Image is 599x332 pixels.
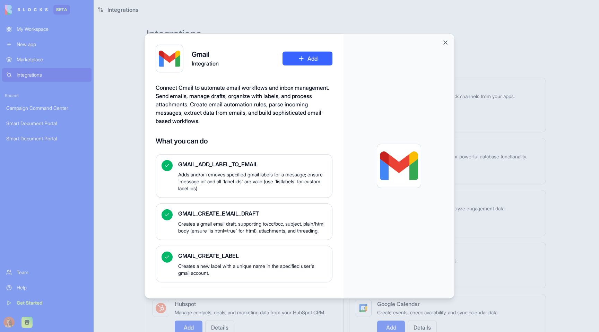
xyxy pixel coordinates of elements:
span: Connect Gmail to automate email workflows and inbox management. Send emails, manage drafts, organ... [156,84,329,124]
span: GMAIL_ADD_LABEL_TO_EMAIL [178,160,327,168]
span: GMAIL_CREATE_EMAIL_DRAFT [178,209,327,218]
h4: What you can do [156,136,332,146]
span: Adds and/or removes specified gmail labels for a message; ensure `message id` and all `label ids`... [178,171,327,192]
span: Integration [192,59,219,68]
h4: Gmail [192,50,219,59]
button: Add [283,52,332,65]
span: Creates a gmail email draft, supporting to/cc/bcc, subject, plain/html body (ensure `is html=true... [178,220,327,234]
span: Creates a new label with a unique name in the specified user's gmail account. [178,263,327,277]
span: GMAIL_CREATE_LABEL [178,252,327,260]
